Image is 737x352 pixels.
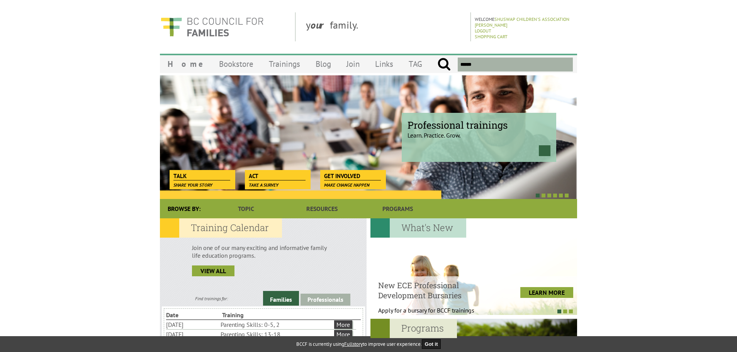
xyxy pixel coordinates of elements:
a: Professionals [301,294,350,306]
a: More [334,330,352,338]
div: Find trainings for: [160,296,263,301]
a: TAG [401,55,430,73]
span: Act [249,172,306,180]
a: Resources [284,199,360,218]
h2: Training Calendar [160,218,282,238]
a: Families [263,291,299,306]
li: Parenting Skills: 13-18 [221,330,333,339]
a: Shuswap Children's Association [PERSON_NAME] [475,16,569,28]
h2: Programs [370,319,457,338]
span: Professional trainings [408,119,550,131]
a: Bookstore [211,55,261,73]
li: Training [222,310,277,320]
p: Apply for a bursary for BCCF trainings West... [378,306,494,322]
a: Fullstory [344,341,363,347]
span: Take a survey [249,182,278,188]
a: Shopping Cart [475,34,508,39]
h2: What's New [370,218,466,238]
span: Talk [173,172,230,180]
a: view all [192,265,234,276]
p: Welcome [475,16,575,28]
li: [DATE] [166,330,219,339]
a: Logout [475,28,491,34]
li: Parenting Skills: 0-5, 2 [221,320,333,329]
li: [DATE] [166,320,219,329]
a: More [334,320,352,329]
a: LEARN MORE [520,287,573,298]
li: Date [166,310,221,320]
h4: New ECE Professional Development Bursaries [378,280,494,300]
a: Join [339,55,367,73]
a: Trainings [261,55,308,73]
span: Share your story [173,182,212,188]
div: Browse By: [160,199,208,218]
a: Get Involved Make change happen [320,170,385,181]
input: Submit [437,58,451,71]
div: y family. [300,12,471,41]
strong: our [311,19,330,31]
a: Topic [208,199,284,218]
a: Links [367,55,401,73]
img: BC Council for FAMILIES [160,12,264,41]
span: Make change happen [324,182,370,188]
p: Learn. Practice. Grow. [408,125,550,139]
a: Talk Share your story [170,170,234,181]
a: Act Take a survey [245,170,309,181]
p: Join one of our many exciting and informative family life education programs. [192,244,335,259]
button: Got it [422,339,441,349]
a: Home [160,55,211,73]
a: Programs [360,199,436,218]
a: Blog [308,55,339,73]
span: Get Involved [324,172,381,180]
